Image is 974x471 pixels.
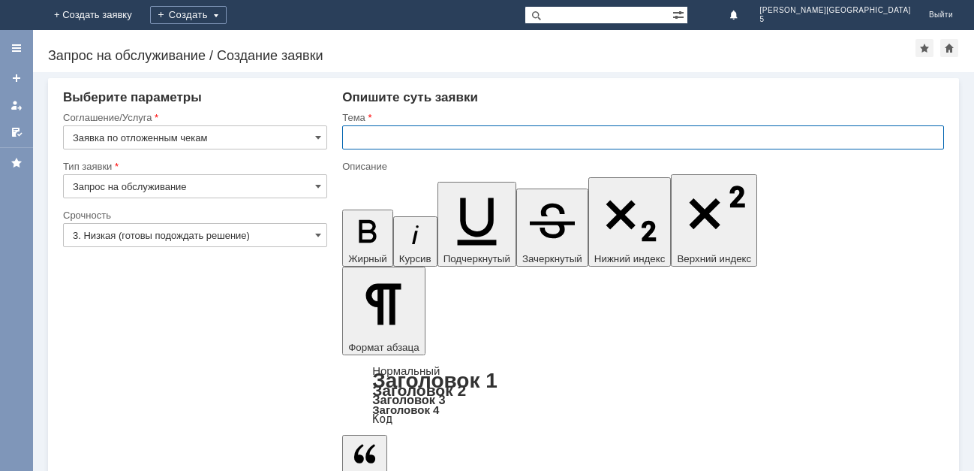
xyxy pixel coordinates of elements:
span: Формат абзаца [348,342,419,353]
div: Срочность [63,210,324,220]
a: Заголовок 1 [372,369,498,392]
a: Мои заявки [5,93,29,117]
span: Расширенный поиск [672,7,687,21]
div: Создать [150,6,227,24]
span: Курсив [399,253,431,264]
a: Нормальный [372,364,440,377]
a: Заголовок 4 [372,403,439,416]
span: Верхний индекс [677,253,751,264]
span: Жирный [348,253,387,264]
button: Нижний индекс [588,177,672,267]
div: Запрос на обслуживание / Создание заявки [48,48,915,63]
span: Подчеркнутый [443,253,510,264]
span: Нижний индекс [594,253,666,264]
span: Зачеркнутый [522,253,582,264]
div: Описание [342,162,941,171]
div: Формат абзаца [342,366,944,424]
button: Подчеркнутый [437,182,516,267]
span: Опишите суть заявки [342,90,478,104]
div: Тип заявки [63,162,324,171]
div: Сделать домашней страницей [940,39,958,57]
button: Курсив [393,216,437,267]
button: Формат абзаца [342,267,425,355]
a: Заголовок 3 [372,393,445,406]
button: Жирный [342,210,393,267]
div: Тема [342,113,941,122]
a: Заголовок 2 [372,382,466,399]
a: Мои согласования [5,120,29,144]
a: Создать заявку [5,66,29,90]
div: Соглашение/Услуга [63,113,324,122]
span: [PERSON_NAME][GEOGRAPHIC_DATA] [760,6,911,15]
button: Верхний индекс [671,174,757,267]
div: Добавить в избранное [915,39,933,57]
span: Выберите параметры [63,90,202,104]
button: Зачеркнутый [516,189,588,267]
span: 5 [760,15,911,24]
a: Код [372,412,392,426]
